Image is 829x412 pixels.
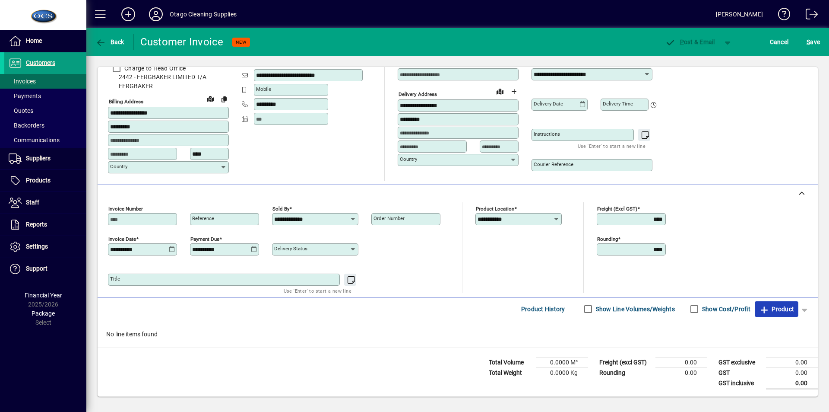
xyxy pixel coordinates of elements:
[142,6,170,22] button: Profile
[274,246,307,252] mat-label: Delivery status
[190,236,219,242] mat-label: Payment due
[603,101,633,107] mat-label: Delivery time
[766,378,818,389] td: 0.00
[768,34,791,50] button: Cancel
[770,35,789,49] span: Cancel
[536,357,588,367] td: 0.0000 M³
[807,35,820,49] span: ave
[714,367,766,378] td: GST
[804,34,822,50] button: Save
[714,378,766,389] td: GST inclusive
[256,86,271,92] mat-label: Mobile
[108,236,136,242] mat-label: Invoice date
[9,107,33,114] span: Quotes
[236,39,247,45] span: NEW
[26,265,47,272] span: Support
[4,258,86,280] a: Support
[594,305,675,313] label: Show Line Volumes/Weights
[4,236,86,258] a: Settings
[108,205,143,211] mat-label: Invoice number
[507,85,521,99] button: Choose address
[9,93,41,99] span: Payments
[534,101,563,107] mat-label: Delivery date
[4,192,86,214] a: Staff
[4,133,86,147] a: Communications
[170,7,237,21] div: Otago Cleaning Supplies
[110,276,120,282] mat-label: Title
[26,177,51,184] span: Products
[26,59,55,66] span: Customers
[595,357,655,367] td: Freight (excl GST)
[9,122,44,129] span: Backorders
[772,2,791,30] a: Knowledge Base
[4,103,86,118] a: Quotes
[714,357,766,367] td: GST exclusive
[665,38,715,45] span: ost & Email
[766,357,818,367] td: 0.00
[95,38,124,45] span: Back
[192,215,214,221] mat-label: Reference
[597,205,637,211] mat-label: Freight (excl GST)
[93,34,127,50] button: Back
[799,2,818,30] a: Logout
[26,199,39,206] span: Staff
[108,73,229,91] span: 2442 - FERGBAKER LIMITED T/A FERGBAKER
[284,286,351,296] mat-hint: Use 'Enter' to start a new line
[26,37,42,44] span: Home
[26,221,47,228] span: Reports
[217,92,231,106] button: Copy to Delivery address
[4,30,86,52] a: Home
[25,292,62,299] span: Financial Year
[807,38,810,45] span: S
[110,163,127,169] mat-label: Country
[26,155,51,162] span: Suppliers
[755,301,798,317] button: Product
[518,301,569,317] button: Product History
[521,302,565,316] span: Product History
[595,367,655,378] td: Rounding
[716,7,763,21] div: [PERSON_NAME]
[655,367,707,378] td: 0.00
[534,131,560,137] mat-label: Instructions
[9,78,36,85] span: Invoices
[373,215,405,221] mat-label: Order number
[4,74,86,89] a: Invoices
[140,35,224,49] div: Customer Invoice
[272,205,289,211] mat-label: Sold by
[759,302,794,316] span: Product
[86,34,134,50] app-page-header-button: Back
[4,118,86,133] a: Backorders
[32,310,55,317] span: Package
[597,236,618,242] mat-label: Rounding
[534,161,573,167] mat-label: Courier Reference
[700,305,750,313] label: Show Cost/Profit
[114,6,142,22] button: Add
[661,34,719,50] button: Post & Email
[4,214,86,236] a: Reports
[9,137,60,144] span: Communications
[4,89,86,103] a: Payments
[203,92,217,105] a: View on map
[400,156,417,162] mat-label: Country
[578,141,645,151] mat-hint: Use 'Enter' to start a new line
[98,321,818,348] div: No line items found
[536,367,588,378] td: 0.0000 Kg
[680,38,684,45] span: P
[484,367,536,378] td: Total Weight
[4,148,86,169] a: Suppliers
[766,367,818,378] td: 0.00
[26,243,48,250] span: Settings
[655,357,707,367] td: 0.00
[484,357,536,367] td: Total Volume
[4,170,86,192] a: Products
[476,205,514,211] mat-label: Product location
[123,64,186,73] label: Charge to Head Office
[493,84,507,98] a: View on map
